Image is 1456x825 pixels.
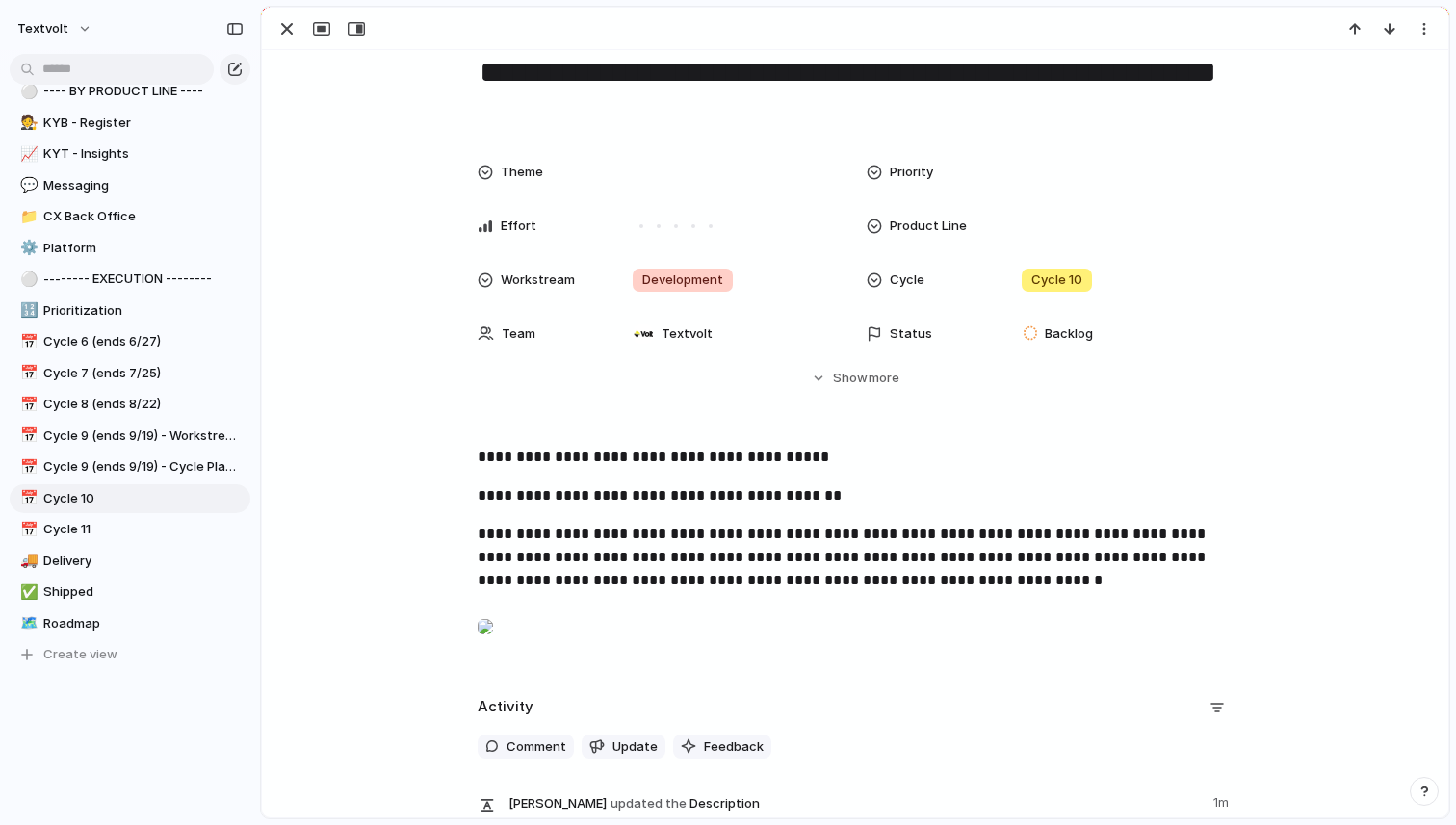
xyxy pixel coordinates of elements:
[43,645,117,664] span: Create view
[43,364,244,383] span: Cycle 7 (ends 7/25)
[43,426,244,446] span: Cycle 9 (ends 9/19) - Workstreams
[20,269,34,291] div: ⚪
[10,202,250,231] a: 📁CX Back Office
[507,737,566,757] span: Comment
[17,82,37,101] button: ⚪
[43,239,244,258] span: Platform
[10,515,250,544] a: 📅Cycle 11
[501,217,536,236] span: Effort
[20,237,34,259] div: ⚙️
[10,609,250,638] a: 🗺️Roadmap
[833,369,868,388] span: Show
[501,271,575,290] span: Workstream
[642,271,723,290] span: Development
[20,487,34,509] div: 📅
[17,457,37,477] button: 📅
[704,737,764,757] span: Feedback
[478,735,574,760] button: Comment
[10,359,250,388] a: 📅Cycle 7 (ends 7/25)
[17,489,37,508] button: 📅
[17,144,37,164] button: 📈
[17,614,37,633] button: 🗺️
[17,114,37,133] button: 🧑‍⚖️
[17,395,37,414] button: 📅
[17,426,37,446] button: 📅
[10,390,250,419] a: 📅Cycle 8 (ends 8/22)
[43,176,244,195] span: Messaging
[20,81,34,103] div: ⚪
[10,327,250,356] a: 📅Cycle 6 (ends 6/27)
[17,552,37,571] button: 🚚
[20,581,34,604] div: ✅
[43,552,244,571] span: Delivery
[1045,324,1093,344] span: Backlog
[10,109,250,138] div: 🧑‍⚖️KYB - Register
[17,582,37,602] button: ✅
[10,452,250,481] div: 📅Cycle 9 (ends 9/19) - Cycle Planning
[10,171,250,200] div: 💬Messaging
[1213,789,1233,812] span: 1m
[662,324,713,344] span: Textvolt
[20,331,34,353] div: 📅
[501,163,543,182] span: Theme
[17,19,68,39] span: textvolt
[43,332,244,351] span: Cycle 6 (ends 6/27)
[1031,271,1082,290] span: Cycle 10
[890,163,933,182] span: Priority
[20,519,34,541] div: 📅
[17,364,37,383] button: 📅
[43,520,244,539] span: Cycle 11
[17,239,37,258] button: ⚙️
[508,789,1202,816] span: Description
[20,143,34,166] div: 📈
[890,271,924,290] span: Cycle
[20,550,34,572] div: 🚚
[582,735,665,760] button: Update
[17,176,37,195] button: 💬
[673,735,771,760] button: Feedback
[10,422,250,451] a: 📅Cycle 9 (ends 9/19) - Workstreams
[10,77,250,106] a: ⚪---- BY PRODUCT LINE ----
[10,640,250,669] button: Create view
[20,612,34,634] div: 🗺️
[43,144,244,164] span: KYT - Insights
[20,362,34,384] div: 📅
[20,206,34,228] div: 📁
[10,234,250,263] a: ⚙️Platform
[10,265,250,294] a: ⚪-------- EXECUTION --------
[17,207,37,226] button: 📁
[43,614,244,633] span: Roadmap
[43,582,244,602] span: Shipped
[17,301,37,321] button: 🔢
[508,794,607,813] span: [PERSON_NAME]
[20,394,34,416] div: 📅
[10,296,250,325] a: 🔢Prioritization
[478,696,533,718] h2: Activity
[43,489,244,508] span: Cycle 10
[612,737,658,757] span: Update
[10,140,250,168] a: 📈KYT - Insights
[43,301,244,321] span: Prioritization
[20,112,34,134] div: 🧑‍⚖️
[17,270,37,289] button: ⚪
[43,457,244,477] span: Cycle 9 (ends 9/19) - Cycle Planning
[43,114,244,133] span: KYB - Register
[611,794,687,813] span: updated the
[43,82,244,101] span: ---- BY PRODUCT LINE ----
[10,547,250,576] a: 🚚Delivery
[890,324,932,344] span: Status
[17,332,37,351] button: 📅
[10,578,250,606] a: ✅Shipped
